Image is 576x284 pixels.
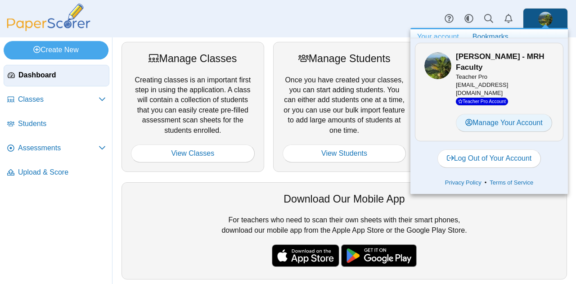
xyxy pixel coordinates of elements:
div: For teachers who need to scan their own sheets with their smart phones, download our mobile app f... [121,182,567,279]
a: Your account [410,29,466,45]
div: • [415,176,563,189]
a: Create New [4,41,108,59]
img: ps.ytdrWOxNUTup3WcA [424,52,451,79]
span: Classes [18,95,99,104]
h3: [PERSON_NAME] - MRH Faculty [456,51,554,73]
a: Terms of Service [486,178,536,187]
img: google-play-badge.png [341,244,417,267]
img: ps.ytdrWOxNUTup3WcA [538,12,553,26]
a: Manage Your Account [456,114,552,132]
div: Manage Classes [131,51,255,66]
a: PaperScorer [4,25,94,32]
div: Once you have created your classes, you can start adding students. You can either add students on... [273,42,416,172]
img: PaperScorer [4,4,94,31]
a: Classes [4,89,109,111]
a: Students [4,113,109,135]
span: Dashboard [18,70,105,80]
a: Dashboard [4,65,109,86]
span: Krista Gauna - MRH Faculty [424,52,451,79]
a: Bookmarks [466,29,515,45]
span: Teacher Pro [456,73,487,80]
div: Manage Students [283,51,406,66]
span: Upload & Score [18,167,106,177]
a: Assessments [4,138,109,159]
span: Krista Gauna - MRH Faculty [538,12,553,26]
a: Privacy Policy [442,178,485,187]
div: [EMAIL_ADDRESS][DOMAIN_NAME] [456,73,554,106]
div: Creating classes is an important first step in using the application. A class will contain a coll... [121,42,264,172]
a: View Students [283,144,406,162]
img: apple-store-badge.svg [272,244,339,267]
a: ps.ytdrWOxNUTup3WcA [523,8,568,30]
a: Upload & Score [4,162,109,184]
div: Download Our Mobile App [131,192,558,206]
a: Alerts [499,9,518,29]
span: Assessments [18,143,99,153]
a: View Classes [131,144,255,162]
span: Students [18,119,106,129]
a: Log Out of Your Account [437,149,541,167]
span: Teacher Pro Account [456,98,508,105]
